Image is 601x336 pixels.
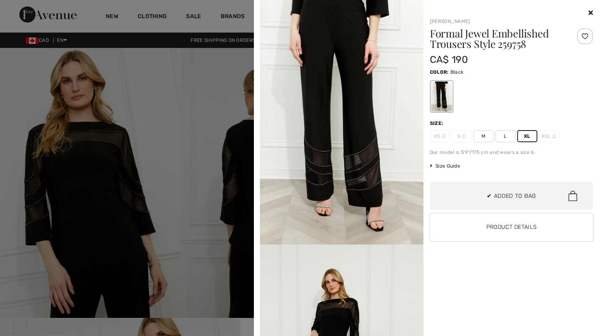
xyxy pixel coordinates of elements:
[430,120,445,127] div: Size:
[462,134,466,138] img: ring-m.svg
[430,162,460,170] span: Size Guide
[430,213,593,241] button: Product Details
[539,130,559,142] span: XXL
[430,19,470,24] a: [PERSON_NAME]
[430,130,450,142] span: XS
[450,69,464,75] span: Black
[442,134,446,138] img: ring-m.svg
[430,69,449,75] span: Color:
[473,130,494,142] span: M
[568,191,577,201] img: Bag.svg
[517,130,537,142] span: XL
[430,149,593,156] div: Our model is 5'9"/175 cm and wears a size 6.
[552,134,556,138] img: ring-m.svg
[430,182,593,210] button: ✔ Added to Bag
[495,130,515,142] span: L
[431,81,452,112] div: Black
[487,192,536,200] span: ✔ Added to Bag
[430,28,566,49] h1: Formal Jewel Embellished Trousers Style 259758
[452,130,472,142] span: S
[430,54,468,65] span: CA$ 190
[18,6,34,13] span: Chat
